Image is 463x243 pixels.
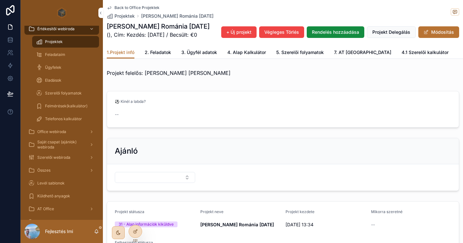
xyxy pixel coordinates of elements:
a: Értékesítői webiroda [24,23,99,35]
a: Szerelői folyamatok [32,87,99,99]
a: Küldhető anyagok [24,190,99,202]
span: Projekt kezdete [286,209,314,214]
a: Projektek [107,13,135,19]
span: Feladataim [45,52,65,57]
span: 1.Projekt infó [107,49,134,56]
a: Összes [24,165,99,176]
span: Ajánlói webiroda [37,219,68,224]
a: Projektek [32,36,99,48]
a: Ajánlói webiroda [24,216,99,228]
img: App logo [57,8,67,18]
h2: Ajánló [115,146,138,156]
a: Levél sablonok [24,177,99,189]
span: Eladások [45,78,61,83]
span: Levél sablonok [37,181,65,186]
a: [PERSON_NAME] Románia [DATE] [141,13,213,19]
span: Szerelői webiroda [37,155,70,160]
button: Végleges Törlés [259,26,304,38]
a: 7. AT [GEOGRAPHIC_DATA] [334,47,391,59]
a: AT Office [24,203,99,215]
span: Összes [37,168,50,173]
span: Felmérések(kalkulátor) [45,104,87,109]
span: [DATE] 13:34 [286,221,366,228]
span: + Új projekt [226,29,251,35]
a: Saját csapat (ajánlók) webiroda [24,139,99,150]
span: 7. AT [GEOGRAPHIC_DATA] [334,49,391,56]
span: Szerelői folyamatok [45,91,82,96]
p: Projekt felelős: [PERSON_NAME] [PERSON_NAME] [107,69,231,77]
span: Projektek [45,39,63,44]
span: Projekt státusza [115,209,144,214]
a: Feladataim [32,49,99,60]
span: Mikorra szeretné [371,209,403,214]
span: Rendelés hozzáadása [312,29,359,35]
a: Telefonos kalkulátor [32,113,99,125]
span: Ügyfelek [45,65,61,70]
span: Projekt neve [200,209,223,214]
a: 1.Projekt infó [107,47,134,59]
span: 4.1 Szerelői kalkulátor [402,49,449,56]
span: Saját csapat (ajánlók) webiroda [37,139,84,150]
span: Back to Office Projektek [114,5,159,10]
button: Projekt Delegálás [367,26,416,38]
a: Office webiroda [24,126,99,138]
a: 2. Feladatok [145,47,171,59]
span: 2. Feladatok [145,49,171,56]
span: Projektek [114,13,135,19]
a: 3. Ügyfél adatok [181,47,217,59]
span: Végleges Törlés [264,29,299,35]
a: Szerelői webiroda [24,152,99,163]
h1: [PERSON_NAME] Románia [DATE] [107,22,210,31]
span: -- [371,221,375,228]
span: ⚽️ Kinél a labda? [115,99,146,104]
span: Office webiroda [37,129,66,134]
div: scrollable content [21,26,103,220]
span: AT Office [37,206,54,212]
button: + Új projekt [221,26,257,38]
div: 31 - Alap információk kiküldve [119,221,174,227]
a: Ügyfelek [32,62,99,73]
button: Módositás [418,26,459,38]
span: Küldhető anyagok [37,194,70,199]
a: 4.1 Szerelői kalkulátor [402,47,449,59]
a: 4. Alap Kalkulátor [227,47,266,59]
span: Értékesítői webiroda [37,26,75,32]
span: 4. Alap Kalkulátor [227,49,266,56]
button: Rendelés hozzáadása [307,26,364,38]
a: Eladások [32,75,99,86]
button: Select Button [115,172,195,183]
p: Fejlesztés Imi [45,228,73,235]
a: Back to Office Projektek [107,5,159,10]
a: 5. Szerelői folyamatok [276,47,324,59]
span: Projekt Delegálás [372,29,410,35]
span: -- [115,111,119,118]
span: 5. Szerelői folyamatok [276,49,324,56]
a: Felmérések(kalkulátor) [32,100,99,112]
span: 3. Ügyfél adatok [181,49,217,56]
strong: [PERSON_NAME] Románia [DATE] [200,222,274,227]
p: (), Cím: Kezdés: [DATE] / Becsült: €0 [107,31,210,39]
span: Telefonos kalkulátor [45,116,82,122]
